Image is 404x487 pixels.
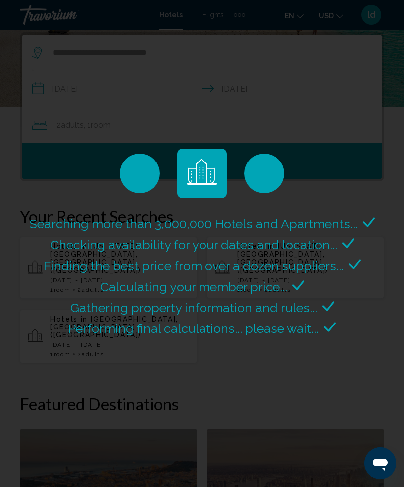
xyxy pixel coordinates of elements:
[30,216,358,231] span: Searching more than 3,000,000 Hotels and Apartments...
[364,447,396,479] iframe: Botón para iniciar la ventana de mensajería
[68,321,319,336] span: Performing final calculations... please wait...
[70,300,317,315] span: Gathering property information and rules...
[44,258,344,273] span: Finding the best price from over a dozen suppliers...
[100,279,287,294] span: Calculating your member price...
[50,237,337,252] span: Checking availability for your dates and location...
